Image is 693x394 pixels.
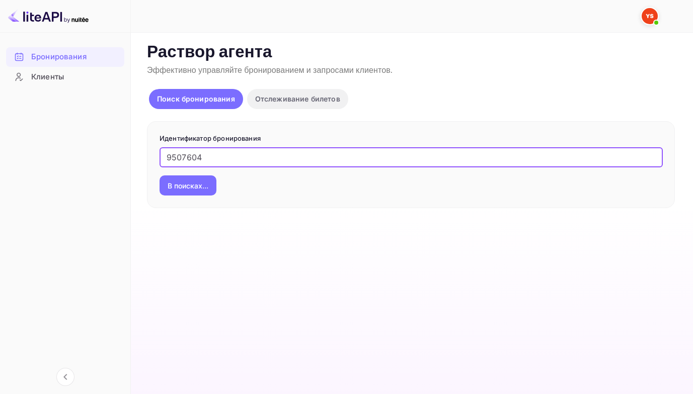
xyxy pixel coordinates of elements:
a: Клиенты [6,67,124,86]
img: Логотип LiteAPI [8,8,89,24]
div: Бронирования [6,47,124,67]
button: В поисках... [160,175,216,195]
ya-tr-span: Отслеживание билетов [255,94,340,103]
input: Введите идентификатор бронирования (например, 63782194) [160,147,663,167]
ya-tr-span: Идентификатор бронирования [160,134,261,142]
ya-tr-span: Поиск бронирования [157,94,235,103]
a: Бронирования [6,47,124,66]
button: Свернуть навигацию [56,368,74,386]
div: Клиенты [6,67,124,87]
ya-tr-span: В поисках... [168,180,208,191]
ya-tr-span: Эффективно управляйте бронированием и запросами клиентов. [147,65,393,76]
ya-tr-span: Раствор агента [147,42,272,63]
img: Служба Поддержки Яндекса [642,8,658,24]
ya-tr-span: Клиенты [31,71,64,83]
ya-tr-span: Бронирования [31,51,87,63]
